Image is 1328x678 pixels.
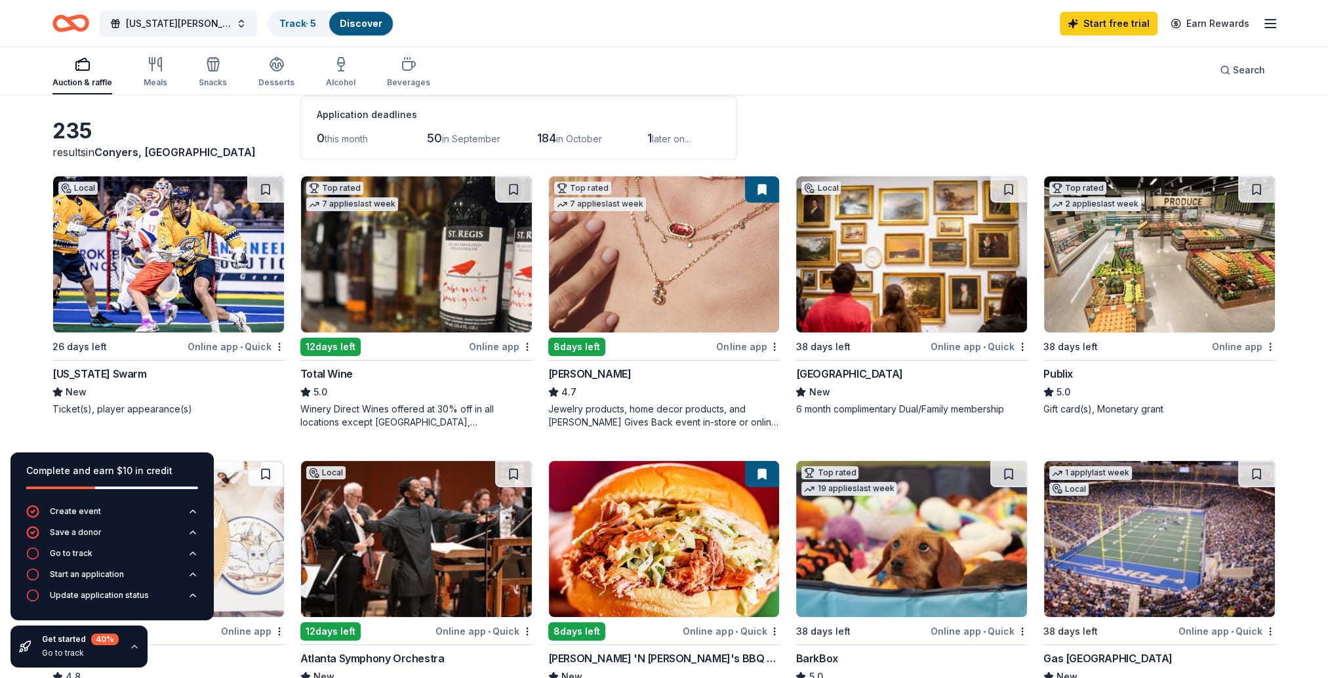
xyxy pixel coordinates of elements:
div: Update application status [50,590,149,601]
span: 1 [647,131,652,145]
div: 235 [52,118,285,144]
div: Top rated [1049,182,1106,195]
a: Image for Kendra ScottTop rated7 applieslast week8days leftOnline app[PERSON_NAME]4.7Jewelry prod... [548,176,780,429]
a: Earn Rewards [1163,12,1257,35]
span: Conyers, [GEOGRAPHIC_DATA] [94,146,256,159]
button: Track· 5Discover [268,10,394,37]
div: 6 month complimentary Dual/Family membership [795,403,1028,416]
div: Create event [50,506,101,517]
img: Image for Kendra Scott [549,176,780,332]
div: Publix [1043,366,1073,382]
a: Image for Georgia SwarmLocal26 days leftOnline app•Quick[US_STATE] SwarmNewTicket(s), player appe... [52,176,285,416]
span: in October [556,133,602,144]
div: Online app [1212,338,1276,355]
span: 50 [427,131,442,145]
div: Online app Quick [1178,623,1276,639]
span: later on... [652,133,691,144]
button: Save a donor [26,526,198,547]
div: 40 % [91,633,119,645]
a: Track· 5 [279,18,316,29]
span: in [86,146,256,159]
button: Beverages [387,51,430,94]
span: • [983,342,986,352]
button: [US_STATE][PERSON_NAME] and Recreation Assocation [100,10,257,37]
div: results [52,144,285,160]
div: [US_STATE] Swarm [52,366,147,382]
div: 7 applies last week [306,197,398,211]
div: Complete and earn $10 in credit [26,463,198,479]
div: Gas [GEOGRAPHIC_DATA] [1043,650,1173,666]
a: Home [52,8,89,39]
div: 38 days left [795,624,850,639]
img: Image for Publix [1044,176,1275,332]
button: Go to track [26,547,198,568]
div: Local [1049,483,1089,496]
div: Go to track [42,648,119,658]
div: Go to track [50,548,92,559]
div: 38 days left [1043,339,1098,355]
div: Online app Quick [931,338,1028,355]
div: 12 days left [300,338,361,356]
span: 4.7 [561,384,576,400]
div: 26 days left [52,339,107,355]
div: [PERSON_NAME] 'N [PERSON_NAME]'s BBQ Restaurant [548,650,780,666]
button: Update application status [26,589,198,610]
div: Top rated [306,182,363,195]
div: Auction & raffle [52,77,112,88]
img: Image for Atlanta Symphony Orchestra [301,461,532,617]
img: Image for High Museum of Art [796,176,1027,332]
div: Total Wine [300,366,353,382]
button: Create event [26,505,198,526]
img: Image for BarkBox [796,461,1027,617]
img: Image for Total Wine [301,176,532,332]
span: • [983,626,986,637]
span: 184 [537,131,556,145]
div: Online app Quick [435,623,533,639]
div: Top rated [554,182,611,195]
img: Image for Gas South District [1044,461,1275,617]
a: Start free trial [1060,12,1157,35]
div: Ticket(s), player appearance(s) [52,403,285,416]
span: New [809,384,830,400]
div: 19 applies last week [801,482,896,496]
a: Discover [340,18,382,29]
span: 5.0 [1056,384,1070,400]
div: Meals [144,77,167,88]
div: Save a donor [50,527,102,538]
div: Gift card(s), Monetary grant [1043,403,1276,416]
div: Online app Quick [931,623,1028,639]
div: Atlanta Symphony Orchestra [300,650,445,666]
span: in September [442,133,500,144]
button: Snacks [199,51,227,94]
button: Search [1209,57,1276,83]
span: this month [325,133,368,144]
div: Snacks [199,77,227,88]
img: Image for Jim 'N Nick's BBQ Restaurant [549,461,780,617]
span: [US_STATE][PERSON_NAME] and Recreation Assocation [126,16,231,31]
div: Local [306,466,346,479]
div: Desserts [258,77,294,88]
div: [GEOGRAPHIC_DATA] [795,366,902,382]
div: 38 days left [795,339,850,355]
button: Start an application [26,568,198,589]
span: • [1231,626,1234,637]
div: Start an application [50,569,124,580]
div: 2 applies last week [1049,197,1141,211]
div: Winery Direct Wines offered at 30% off in all locations except [GEOGRAPHIC_DATA], [GEOGRAPHIC_DAT... [300,403,533,429]
a: Image for PublixTop rated2 applieslast week38 days leftOnline appPublix5.0Gift card(s), Monetary ... [1043,176,1276,416]
div: [PERSON_NAME] [548,366,632,382]
div: Online app Quick [683,623,780,639]
div: 8 days left [548,622,605,641]
span: Search [1233,62,1265,78]
div: Top rated [801,466,858,479]
span: 5.0 [313,384,327,400]
div: Local [801,182,841,195]
div: Beverages [387,77,430,88]
a: Image for Total WineTop rated7 applieslast week12days leftOnline appTotal Wine5.0Winery Direct Wi... [300,176,533,429]
div: Online app [469,338,533,355]
span: • [240,342,243,352]
div: 1 apply last week [1049,466,1132,480]
div: 8 days left [548,338,605,356]
button: Auction & raffle [52,51,112,94]
div: Online app [716,338,780,355]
